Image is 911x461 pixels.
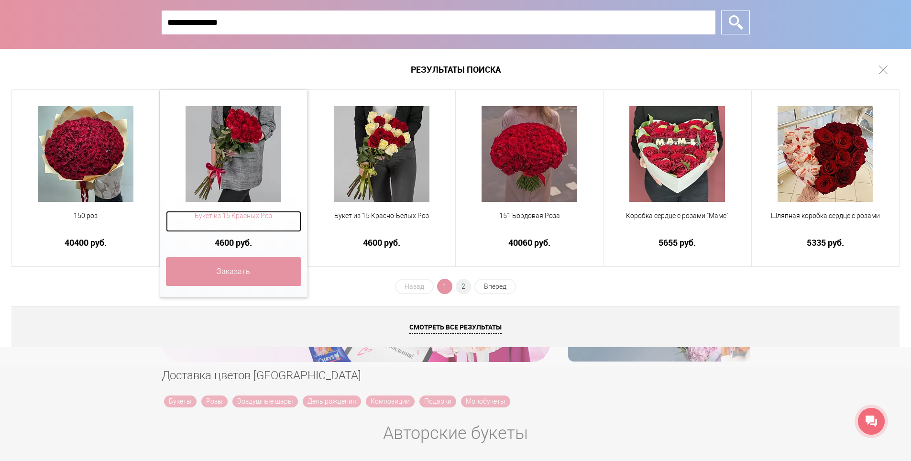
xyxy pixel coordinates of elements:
a: 4600 руб. [314,238,449,248]
span: Коробка сердце с розами "Маме" [610,211,745,221]
a: Коробка сердце с розами "Маме" [610,211,745,232]
span: Смотреть все результаты [409,322,502,334]
span: 1 [437,279,452,294]
a: 5655 руб. [610,238,745,248]
a: 4600 руб. [166,238,301,248]
a: 151 Бордовая Роза [462,211,597,232]
a: Букет из 15 Красно-Белых Роз [314,211,449,232]
a: 5335 руб. [758,238,893,248]
img: Коробка сердце с розами "Маме" [629,106,725,202]
span: 150 роз [18,211,153,221]
img: 151 Бордовая Роза [482,106,577,202]
img: 150 роз [38,106,133,202]
span: Букет из 15 Красно-Белых Роз [314,211,449,221]
img: Шляпная коробка сердце с розами [778,106,873,202]
a: Вперед [474,279,516,294]
a: 40400 руб. [18,238,153,248]
a: Букет из 15 Красных Роз [166,211,301,232]
a: 150 роз [18,211,153,232]
h1: Результаты поиска [11,49,900,90]
span: Назад [395,279,434,294]
span: Шляпная коробка сердце с розами [758,211,893,221]
img: Букет из 15 Красно-Белых Роз [334,106,429,202]
a: 2 [456,279,471,294]
span: 151 Бордовая Роза [462,211,597,221]
img: Букет из 15 Красных Роз [186,106,281,202]
a: Смотреть все результаты [11,306,900,347]
a: 40060 руб. [462,238,597,248]
span: Букет из 15 Красных Роз [166,211,301,221]
a: Шляпная коробка сердце с розами [758,211,893,232]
